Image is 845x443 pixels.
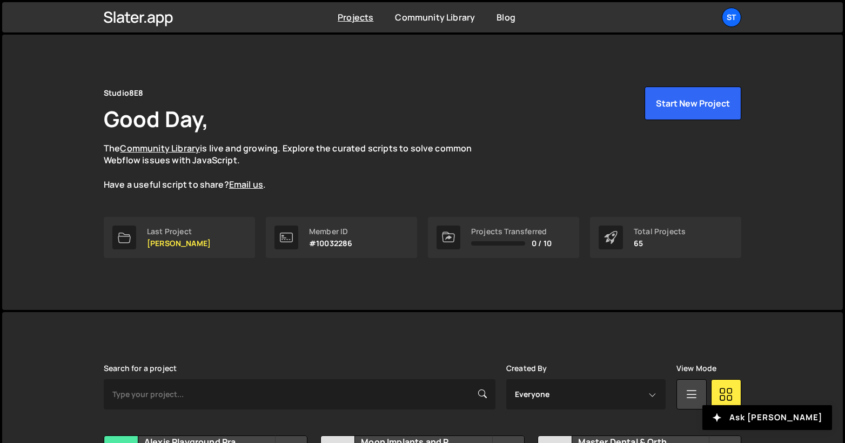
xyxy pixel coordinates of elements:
[676,364,716,373] label: View Mode
[471,227,552,236] div: Projects Transferred
[104,87,143,100] div: Studio8E8
[147,239,211,248] p: [PERSON_NAME]
[120,142,200,154] a: Community Library
[702,405,832,430] button: Ask [PERSON_NAME]
[309,239,352,248] p: #10032286
[104,364,177,373] label: Search for a project
[634,239,686,248] p: 65
[634,227,686,236] div: Total Projects
[532,239,552,248] span: 0 / 10
[309,227,352,236] div: Member ID
[104,104,209,134] h1: Good Day,
[722,8,741,27] a: St
[645,87,741,120] button: Start New Project
[506,364,547,373] label: Created By
[104,379,495,409] input: Type your project...
[147,227,211,236] div: Last Project
[104,142,493,191] p: The is live and growing. Explore the curated scripts to solve common Webflow issues with JavaScri...
[497,11,515,23] a: Blog
[338,11,373,23] a: Projects
[104,217,255,258] a: Last Project [PERSON_NAME]
[229,178,263,190] a: Email us
[395,11,475,23] a: Community Library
